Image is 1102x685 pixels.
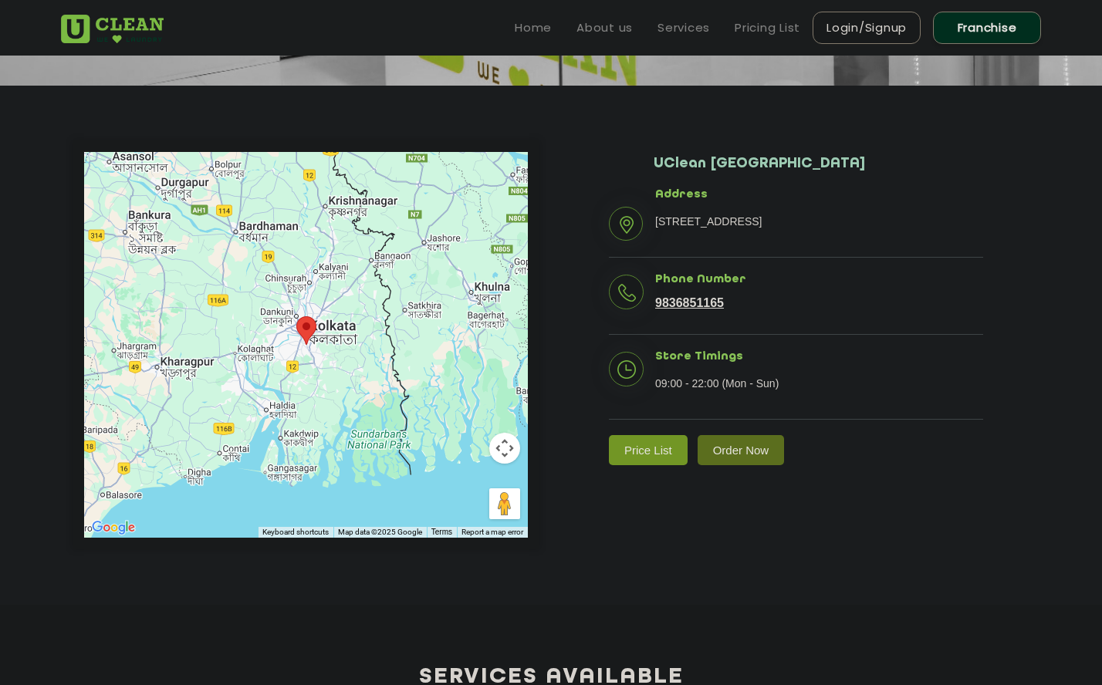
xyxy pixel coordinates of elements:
p: [STREET_ADDRESS] [655,210,983,233]
a: Home [515,19,552,37]
h2: UClean [GEOGRAPHIC_DATA] [654,156,983,187]
a: About us [576,19,633,37]
a: Login/Signup [813,12,921,44]
a: Report a map error [461,527,523,538]
h5: Store Timings [655,350,983,364]
p: 09:00 - 22:00 (Mon - Sun) [655,372,983,395]
a: Terms [431,527,452,538]
a: Order Now [698,435,785,465]
button: Keyboard shortcuts [262,527,329,538]
a: Price List [609,435,688,465]
a: 9836851165 [655,296,724,310]
a: Open this area in Google Maps (opens a new window) [88,518,139,538]
button: Drag Pegman onto the map to open Street View [489,488,520,519]
h5: Address [655,188,983,202]
a: Services [657,19,710,37]
a: Pricing List [735,19,800,37]
span: Map data ©2025 Google [338,528,422,536]
button: Map camera controls [489,433,520,464]
h5: Phone Number [655,273,983,287]
img: Google [88,518,139,538]
img: UClean Laundry and Dry Cleaning [61,15,164,43]
a: Franchise [933,12,1041,44]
